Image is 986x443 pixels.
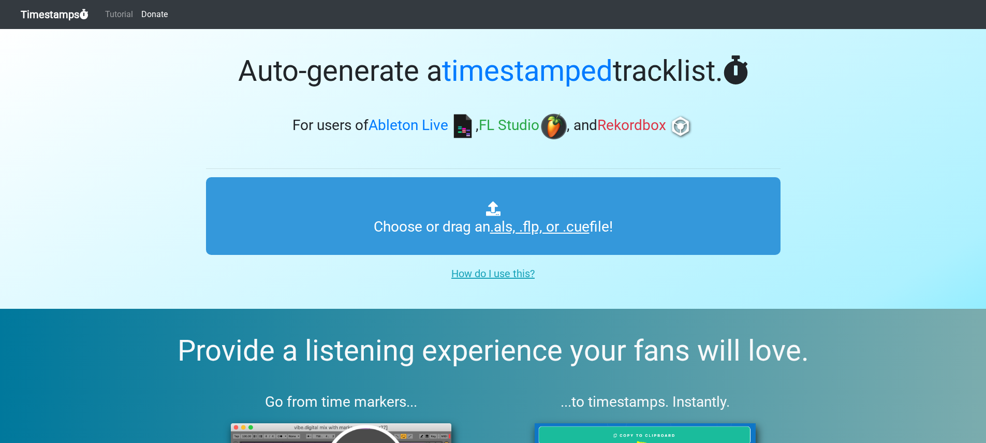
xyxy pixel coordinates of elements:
a: Tutorial [101,4,137,25]
a: Donate [137,4,172,25]
h3: Go from time markers... [206,393,477,411]
h3: For users of , , and [206,113,781,139]
span: Rekordbox [597,117,666,134]
a: Timestamps [21,4,89,25]
img: fl.png [541,113,567,139]
img: ableton.png [450,113,476,139]
h3: ...to timestamps. Instantly. [510,393,781,411]
span: timestamped [442,54,613,88]
span: Ableton Live [369,117,448,134]
h2: Provide a listening experience your fans will love. [25,334,961,368]
span: FL Studio [479,117,539,134]
h1: Auto-generate a tracklist. [206,54,781,89]
u: How do I use this? [451,267,535,280]
img: rb.png [668,113,694,139]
